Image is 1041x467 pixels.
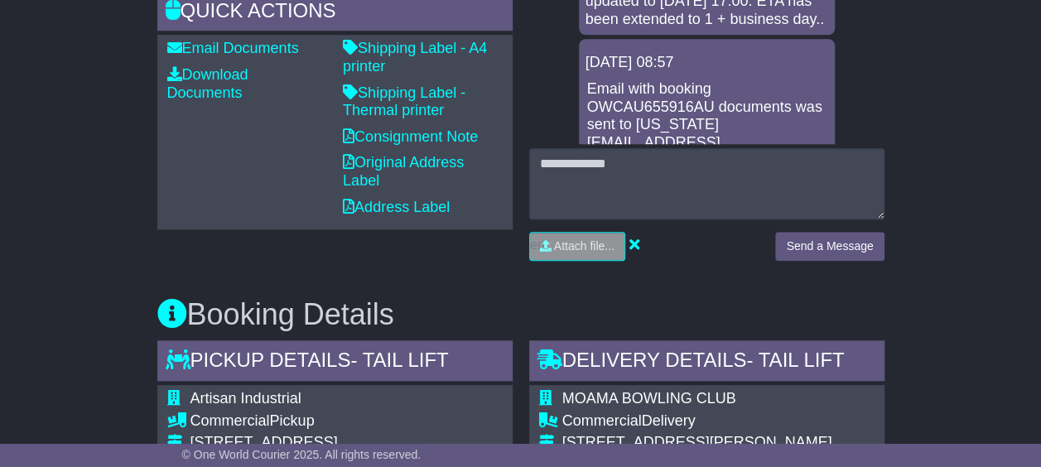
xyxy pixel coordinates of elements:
span: MOAMA BOWLING CLUB [562,390,736,407]
a: Shipping Label - A4 printer [343,40,487,75]
span: - Tail Lift [746,349,844,371]
span: © One World Courier 2025. All rights reserved. [182,448,422,461]
span: Commercial [190,412,270,429]
h3: Booking Details [157,298,884,331]
a: Email Documents [167,40,299,56]
div: Pickup [190,412,503,431]
div: Delivery Details [529,340,884,385]
a: Download Documents [167,66,248,101]
p: Email with booking OWCAU655916AU documents was sent to [US_STATE][EMAIL_ADDRESS][DOMAIN_NAME]. [587,80,827,170]
div: Delivery [562,412,875,431]
div: [STREET_ADDRESS][PERSON_NAME] [562,434,875,452]
div: [DATE] 08:57 [586,54,828,72]
span: Artisan Industrial [190,390,301,407]
div: Pickup Details [157,340,513,385]
span: Commercial [562,412,642,429]
button: Send a Message [775,232,884,261]
a: Original Address Label [343,154,464,189]
a: Consignment Note [343,128,478,145]
div: [STREET_ADDRESS] [190,434,503,452]
a: Address Label [343,199,450,215]
span: - Tail Lift [350,349,448,371]
a: Shipping Label - Thermal printer [343,84,465,119]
